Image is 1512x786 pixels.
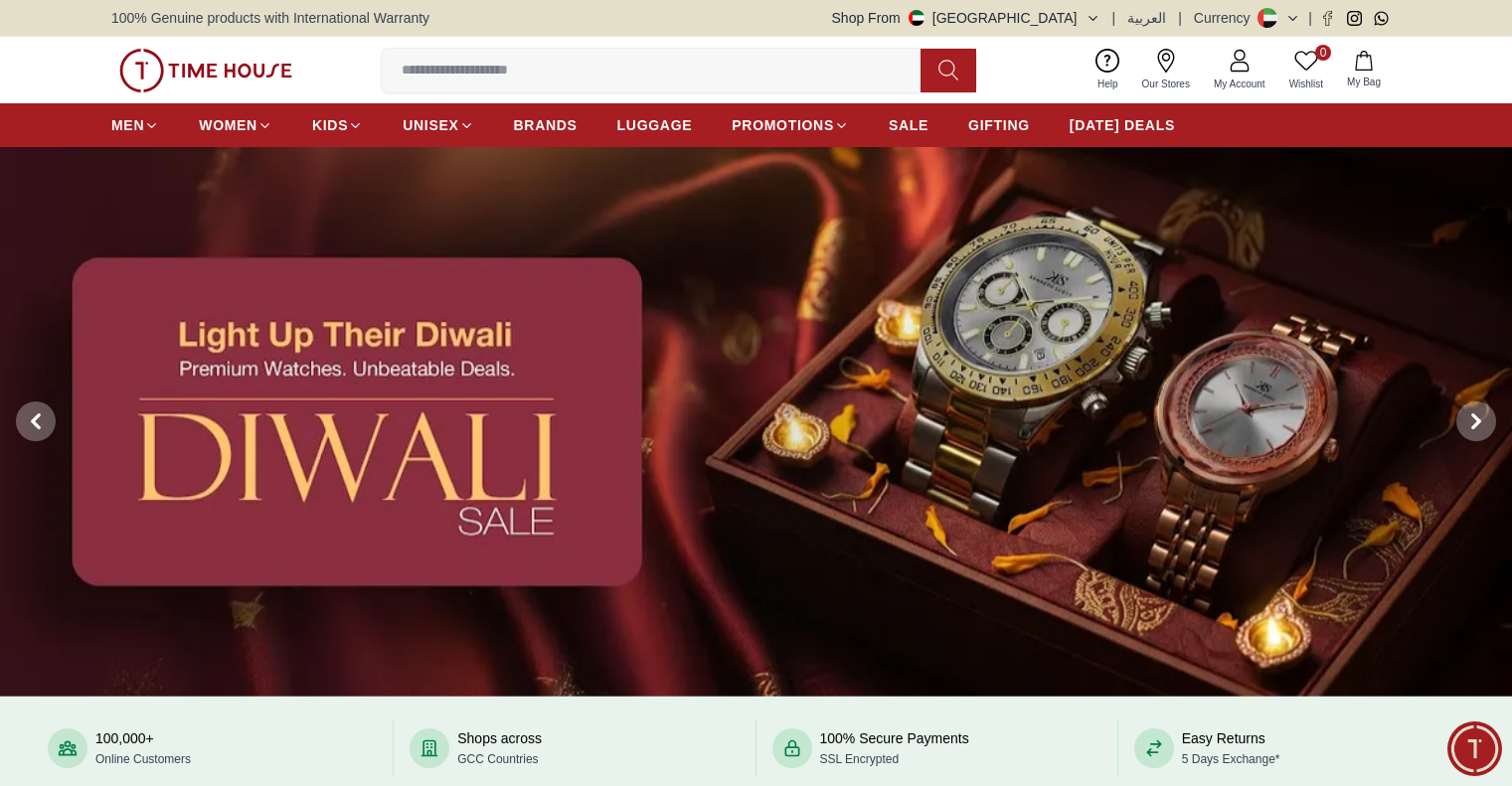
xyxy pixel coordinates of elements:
[909,10,924,26] img: United Arab Emirates
[1447,721,1502,776] div: Chat Widget
[1070,107,1175,143] a: [DATE] DEALS
[1308,8,1312,28] span: |
[457,752,538,766] span: GCC Countries
[732,115,834,135] span: PROMOTIONS
[832,8,1100,28] button: Shop From[GEOGRAPHIC_DATA]
[95,728,191,768] div: 100,000+
[1347,11,1362,26] a: Instagram
[1315,45,1331,61] span: 0
[1281,77,1331,91] span: Wishlist
[968,115,1030,135] span: GIFTING
[514,107,578,143] a: BRANDS
[1086,45,1130,95] a: Help
[889,107,928,143] a: SALE
[403,115,458,135] span: UNISEX
[514,115,578,135] span: BRANDS
[1182,728,1280,768] div: Easy Returns
[1130,45,1202,95] a: Our Stores
[199,107,272,143] a: WOMEN
[1182,752,1280,766] span: 5 Days Exchange*
[111,8,429,28] span: 100% Genuine products with International Warranty
[1320,11,1335,26] a: Facebook
[1277,45,1335,95] a: 0Wishlist
[1194,8,1259,28] div: Currency
[1339,75,1389,89] span: My Bag
[820,752,900,766] span: SSL Encrypted
[617,115,693,135] span: LUGGAGE
[1127,8,1166,28] button: العربية
[111,107,159,143] a: MEN
[968,107,1030,143] a: GIFTING
[111,115,144,135] span: MEN
[1206,77,1273,91] span: My Account
[1335,47,1393,93] button: My Bag
[889,115,928,135] span: SALE
[617,107,693,143] a: LUGGAGE
[1070,115,1175,135] span: [DATE] DEALS
[312,115,348,135] span: KIDS
[199,115,257,135] span: WOMEN
[457,728,542,768] div: Shops across
[312,107,363,143] a: KIDS
[1134,77,1198,91] span: Our Stores
[732,107,849,143] a: PROMOTIONS
[820,728,969,768] div: 100% Secure Payments
[403,107,473,143] a: UNISEX
[1090,77,1126,91] span: Help
[1112,8,1116,28] span: |
[1178,8,1182,28] span: |
[119,49,292,92] img: ...
[1374,11,1389,26] a: Whatsapp
[95,752,191,766] span: Online Customers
